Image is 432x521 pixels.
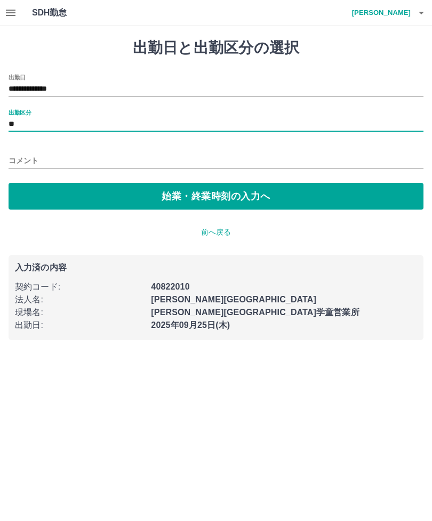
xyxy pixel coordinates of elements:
p: 前へ戻る [9,227,423,238]
h1: 出勤日と出勤区分の選択 [9,39,423,57]
p: 入力済の内容 [15,263,417,272]
p: 出勤日 : [15,319,145,332]
label: 出勤区分 [9,108,31,116]
button: 始業・終業時刻の入力へ [9,183,423,210]
b: 40822010 [151,282,189,291]
label: 出勤日 [9,73,26,81]
b: [PERSON_NAME][GEOGRAPHIC_DATA] [151,295,316,304]
b: 2025年09月25日(木) [151,320,230,330]
p: 契約コード : [15,280,145,293]
b: [PERSON_NAME][GEOGRAPHIC_DATA]学童営業所 [151,308,359,317]
p: 法人名 : [15,293,145,306]
p: 現場名 : [15,306,145,319]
